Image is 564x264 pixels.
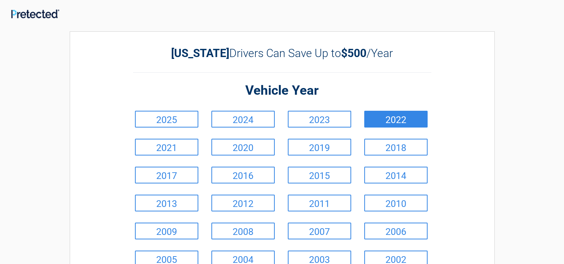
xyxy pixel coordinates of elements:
[135,167,198,183] a: 2017
[364,195,428,211] a: 2010
[135,223,198,239] a: 2009
[133,82,431,100] h2: Vehicle Year
[288,195,351,211] a: 2011
[364,223,428,239] a: 2006
[364,111,428,128] a: 2022
[133,47,431,60] h2: Drivers Can Save Up to /Year
[211,167,275,183] a: 2016
[288,167,351,183] a: 2015
[288,139,351,155] a: 2019
[211,223,275,239] a: 2008
[135,111,198,128] a: 2025
[135,139,198,155] a: 2021
[288,111,351,128] a: 2023
[364,167,428,183] a: 2014
[364,139,428,155] a: 2018
[135,195,198,211] a: 2013
[11,9,59,18] img: Main Logo
[211,111,275,128] a: 2024
[211,139,275,155] a: 2020
[341,47,366,60] b: $500
[171,47,229,60] b: [US_STATE]
[288,223,351,239] a: 2007
[211,195,275,211] a: 2012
